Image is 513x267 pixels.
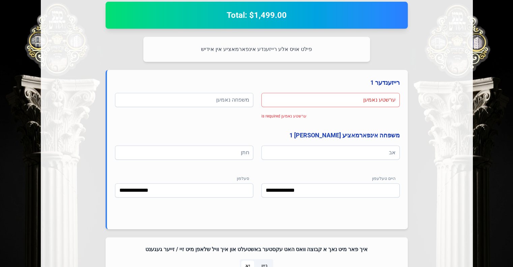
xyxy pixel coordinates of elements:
p: פילט אויס אלע רייזענדע אינפארמאציע אין אידיש [151,45,362,54]
h2: Total: $1,499.00 [114,10,400,21]
h4: משפחה אינפארמאציע [PERSON_NAME] 1 [115,131,400,140]
h4: איך פאר מיט נאך א קבוצה וואס האט עקסטער באשטעלט און איך וויל שלאפן מיט זיי / זייער געגענט [114,245,400,253]
span: ערשטע נאמען is required [261,114,307,118]
h4: רייזענדער 1 [115,78,400,87]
